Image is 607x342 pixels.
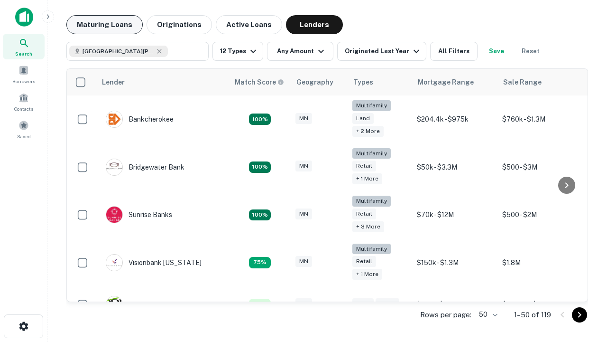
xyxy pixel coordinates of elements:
div: Land [352,298,374,309]
h6: Match Score [235,77,282,87]
img: picture [106,207,122,223]
button: Active Loans [216,15,282,34]
div: Sale Range [503,76,542,88]
p: 1–50 of 119 [514,309,551,321]
div: Multifamily [352,244,391,255]
div: Retail [376,298,399,309]
div: Matching Properties: 13, hasApolloMatch: undefined [249,257,271,268]
span: Search [15,50,32,57]
div: + 2 more [352,126,384,137]
td: $1.8M [497,239,583,287]
td: $394.7k - $3.6M [497,286,583,323]
a: Contacts [3,89,45,114]
div: Sunrise Banks [106,206,172,223]
div: Matching Properties: 18, hasApolloMatch: undefined [249,114,271,125]
a: Saved [3,116,45,142]
div: Mortgage Range [418,76,474,88]
a: Search [3,34,45,59]
th: Sale Range [497,69,583,95]
div: Retail [352,256,376,267]
div: + 3 more [352,221,384,232]
button: Any Amount [267,42,333,61]
p: Rows per page: [420,309,471,321]
div: MN [295,113,312,124]
div: Land [352,113,374,124]
button: Originations [147,15,212,34]
div: Matching Properties: 22, hasApolloMatch: undefined [249,161,271,173]
td: $500 - $2M [497,191,583,239]
button: Maturing Loans [66,15,143,34]
button: Lenders [286,15,343,34]
button: Go to next page [572,307,587,323]
div: [GEOGRAPHIC_DATA] [106,296,199,313]
div: Visionbank [US_STATE] [106,254,202,271]
td: $500 - $3M [497,143,583,191]
div: Multifamily [352,196,391,207]
div: MN [295,298,312,309]
td: $50k - $3.3M [412,143,497,191]
button: All Filters [430,42,478,61]
div: Matching Properties: 31, hasApolloMatch: undefined [249,209,271,221]
div: Multifamily [352,100,391,111]
img: capitalize-icon.png [15,8,33,27]
td: $3.1M - $16.1M [412,286,497,323]
div: 50 [475,308,499,322]
div: Retail [352,209,376,219]
img: picture [106,296,122,313]
img: picture [106,255,122,271]
th: Mortgage Range [412,69,497,95]
div: + 1 more [352,269,382,280]
th: Types [348,69,412,95]
button: Originated Last Year [337,42,426,61]
div: Geography [296,76,333,88]
th: Lender [96,69,229,95]
div: Retail [352,161,376,171]
td: $204.4k - $975k [412,95,497,143]
th: Geography [291,69,348,95]
span: Saved [17,133,31,140]
div: + 1 more [352,173,382,184]
button: Reset [515,42,546,61]
div: Bridgewater Bank [106,159,184,176]
div: Lender [102,76,125,88]
div: MN [295,161,312,171]
div: Originated Last Year [345,46,422,57]
img: picture [106,111,122,127]
div: Multifamily [352,148,391,159]
div: Capitalize uses an advanced AI algorithm to match your search with the best lender. The match sco... [235,77,284,87]
div: MN [295,209,312,219]
span: Borrowers [12,77,35,85]
a: Borrowers [3,61,45,87]
div: Matching Properties: 10, hasApolloMatch: undefined [249,299,271,310]
img: picture [106,159,122,175]
th: Capitalize uses an advanced AI algorithm to match your search with the best lender. The match sco... [229,69,291,95]
td: $150k - $1.3M [412,239,497,287]
div: Bankcherokee [106,111,174,128]
span: Contacts [14,105,33,113]
button: Save your search to get updates of matches that match your search criteria. [481,42,512,61]
td: $70k - $12M [412,191,497,239]
div: MN [295,256,312,267]
button: 12 Types [212,42,263,61]
span: [GEOGRAPHIC_DATA][PERSON_NAME], [GEOGRAPHIC_DATA], [GEOGRAPHIC_DATA] [83,47,154,56]
td: $760k - $1.3M [497,95,583,143]
iframe: Chat Widget [560,236,607,281]
div: Types [353,76,373,88]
